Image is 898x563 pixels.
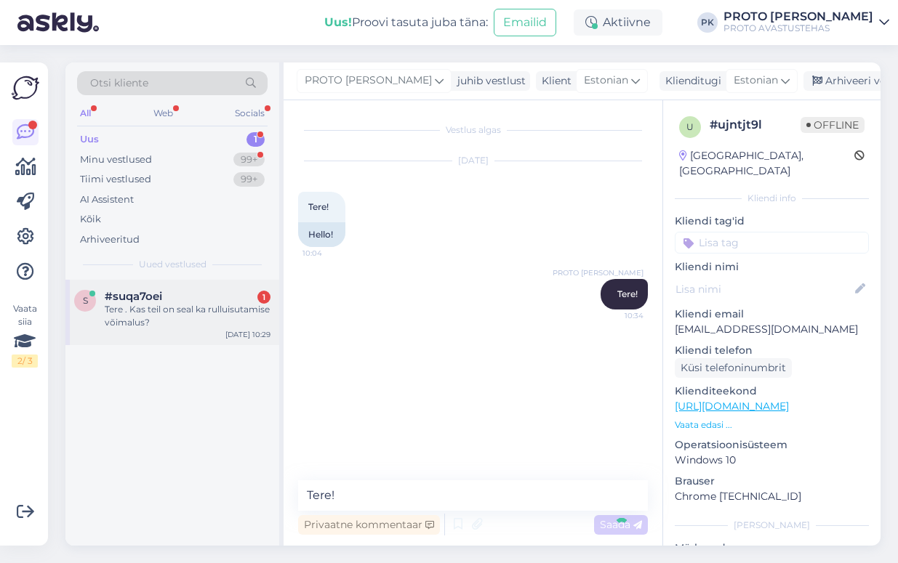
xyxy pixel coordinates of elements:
[302,248,357,259] span: 10:04
[83,295,88,306] span: s
[801,117,865,133] span: Offline
[675,540,869,556] p: Märkmed
[308,201,329,212] span: Tere!
[305,73,432,89] span: PROTO [PERSON_NAME]
[675,437,869,453] p: Operatsioonisüsteem
[298,154,648,167] div: [DATE]
[723,11,873,23] div: PROTO [PERSON_NAME]
[77,104,94,123] div: All
[660,73,721,89] div: Klienditugi
[233,153,265,167] div: 99+
[90,76,148,91] span: Otsi kliente
[584,73,628,89] span: Estonian
[225,329,270,340] div: [DATE] 10:29
[298,123,648,137] div: Vestlus algas
[80,232,140,247] div: Arhiveeritud
[686,121,694,132] span: u
[675,384,869,399] p: Klienditeekond
[675,343,869,358] p: Kliendi telefon
[80,212,101,227] div: Kõik
[723,23,873,34] div: PROTO AVASTUSTEHAS
[734,73,778,89] span: Estonian
[80,172,151,187] div: Tiimi vestlused
[679,148,854,179] div: [GEOGRAPHIC_DATA], [GEOGRAPHIC_DATA]
[12,355,38,368] div: 2 / 3
[105,290,162,303] span: #suqa7oei
[80,132,99,147] div: Uus
[675,453,869,468] p: Windows 10
[105,303,270,329] div: Tere . Kas teil on seal ka rulluisutamise võimalus?
[675,192,869,205] div: Kliendi info
[675,232,869,254] input: Lisa tag
[675,259,869,275] p: Kliendi nimi
[12,302,38,368] div: Vaata siia
[675,281,852,297] input: Lisa nimi
[452,73,526,89] div: juhib vestlust
[697,12,718,33] div: PK
[324,15,352,29] b: Uus!
[675,322,869,337] p: [EMAIL_ADDRESS][DOMAIN_NAME]
[723,11,889,34] a: PROTO [PERSON_NAME]PROTO AVASTUSTEHAS
[139,258,207,271] span: Uued vestlused
[617,288,638,299] span: Tere!
[675,519,869,532] div: [PERSON_NAME]
[12,74,39,102] img: Askly Logo
[553,267,644,278] span: PROTO [PERSON_NAME]
[675,489,869,504] p: Chrome [TECHNICAL_ID]
[536,73,572,89] div: Klient
[675,400,789,413] a: [URL][DOMAIN_NAME]
[675,214,869,229] p: Kliendi tag'id
[675,474,869,489] p: Brauser
[710,116,801,134] div: # ujntjt9l
[494,9,556,36] button: Emailid
[574,9,662,36] div: Aktiivne
[232,104,268,123] div: Socials
[80,153,152,167] div: Minu vestlused
[589,310,644,321] span: 10:34
[233,172,265,187] div: 99+
[675,307,869,322] p: Kliendi email
[675,418,869,432] p: Vaata edasi ...
[246,132,265,147] div: 1
[151,104,176,123] div: Web
[257,291,270,304] div: 1
[675,358,792,378] div: Küsi telefoninumbrit
[324,14,488,31] div: Proovi tasuta juba täna:
[80,193,134,207] div: AI Assistent
[298,222,345,247] div: Hello!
